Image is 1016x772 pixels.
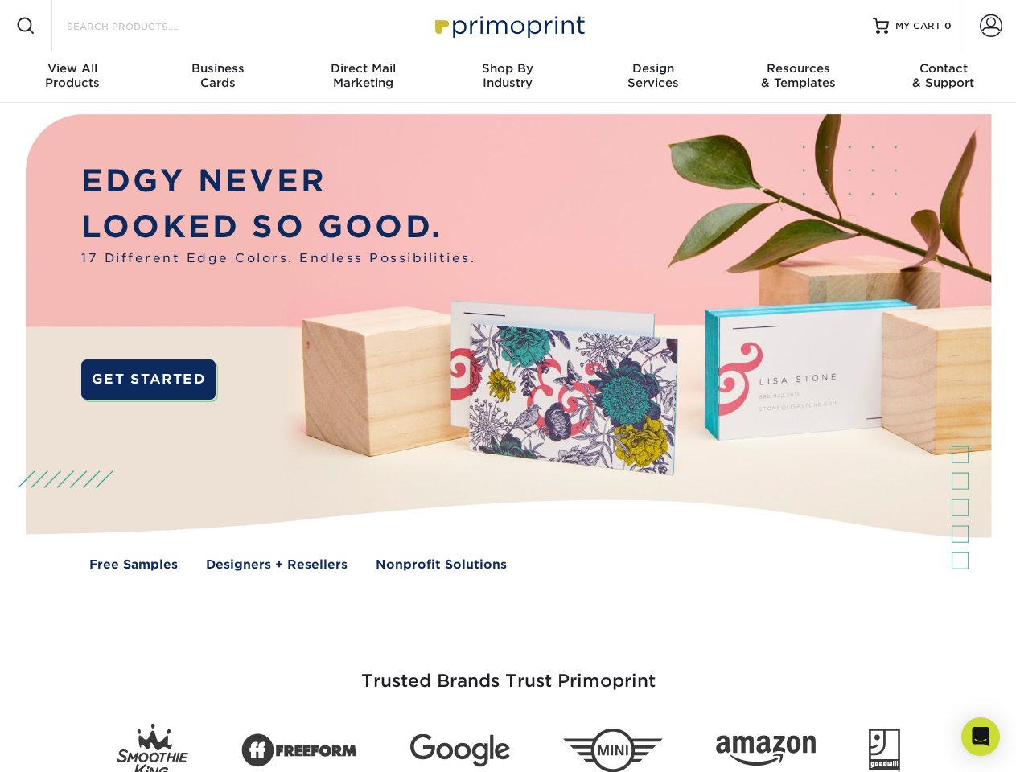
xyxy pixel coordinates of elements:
div: Services [581,61,726,90]
div: Industry [435,61,580,90]
a: Resources& Templates [726,51,870,103]
a: Designers + Resellers [206,556,348,574]
div: & Templates [726,61,870,90]
span: 0 [944,20,952,31]
a: GET STARTED [81,359,216,400]
p: LOOKED SO GOOD. [81,204,475,250]
img: Goodwill [869,729,900,772]
a: DesignServices [581,51,726,103]
a: Nonprofit Solutions [376,556,507,574]
p: EDGY NEVER [81,158,475,204]
span: Shop By [435,61,580,76]
input: SEARCH PRODUCTS..... [65,16,222,35]
span: Direct Mail [290,61,435,76]
span: 17 Different Edge Colors. Endless Possibilities. [81,249,475,268]
div: & Support [871,61,1016,90]
div: Marketing [290,61,435,90]
a: Shop ByIndustry [435,51,580,103]
img: Primoprint [428,8,589,43]
h3: Trusted Brands Trust Primoprint [38,632,979,711]
span: Contact [871,61,1016,76]
span: MY CART [895,19,941,33]
span: Resources [726,61,870,76]
a: Direct MailMarketing [290,51,435,103]
div: Cards [145,61,290,90]
span: Design [581,61,726,76]
a: BusinessCards [145,51,290,103]
span: Business [145,61,290,76]
a: Free Samples [89,556,178,574]
img: Amazon [716,736,816,766]
a: Contact& Support [871,51,1016,103]
img: Google [410,734,510,767]
div: Open Intercom Messenger [961,717,1000,756]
